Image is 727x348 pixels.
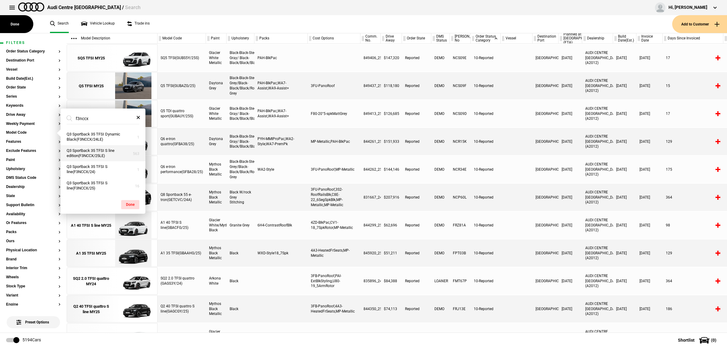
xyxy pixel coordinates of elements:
[112,212,154,239] img: Audi_GBACFG_25_ZV_2Y0E_4ZD_6H4_CV1_6FB_(Nadin:_4ZD_6FB_6H4_C43_CV1)_ext.png
[636,239,663,267] div: [DATE]
[254,239,308,267] div: WXD-Style18_7Spk
[663,212,723,239] div: 98
[70,72,112,100] a: Q5 TFSI MY25
[636,184,663,211] div: [DATE]
[431,295,450,323] div: DEMO
[402,44,431,72] div: Reported
[6,95,61,104] section: Series
[308,212,360,239] div: 4ZD-BlkPac,CV1-18_7SpkRotor,MP-Metallic
[6,104,61,108] button: Keywords
[559,100,582,127] div: [DATE]
[559,128,582,155] div: [DATE]
[636,267,663,295] div: [DATE]
[431,212,450,239] div: DEMO
[533,156,559,183] div: [GEOGRAPHIC_DATA]
[158,156,206,183] div: Q6 e-tron performance(GFBA28/25)
[613,128,636,155] div: [DATE]
[6,68,61,77] section: Vessel
[227,44,254,72] div: Black-Black-Steel Gray/ Black-Black/Black/Black
[6,185,61,189] button: Dealership
[158,184,206,211] div: Q8 Sportback 55 e-tron(GETCVC/24A)
[6,131,61,140] section: Model Code
[431,156,450,183] div: DEMO
[76,251,106,256] div: A1 35 TFSI MY25
[6,221,61,225] button: Or Features
[559,184,582,211] div: [DATE]
[402,184,431,211] div: Reported
[360,156,381,183] div: 844262_25
[6,239,61,248] section: Ours
[471,100,501,127] div: 10-Reported
[308,184,360,211] div: 3FU-PanoRoof,3S2-RoofRailsBlk,C8E-22_6SegSpkBlk,MP-Metallic,MP-Metallic
[381,44,402,72] div: $147,320
[402,100,431,127] div: Reported
[6,59,61,63] button: Destination Port
[636,128,663,155] div: [DATE]
[206,100,227,127] div: Glacier White Metallic
[70,240,112,267] a: A1 35 TFSI MY25
[450,212,471,239] div: FRZ81A
[636,156,663,183] div: [DATE]
[381,295,402,323] div: $74,113
[559,212,582,239] div: [DATE]
[70,276,112,287] div: SQ2 2.0 TFSI quattro MY24
[471,44,501,72] div: 10-Reported
[6,113,61,122] section: Drive Away
[6,239,61,243] button: Ours
[112,240,154,267] img: Audi_GBAAHG_25_KR_0E0E_4A3_WXD_PX2_CV1_(Nadin:_4A3_C42_CV1_PX2_WXD)_ext.png
[6,104,61,113] section: Keywords
[613,100,636,127] div: [DATE]
[61,161,145,178] button: Q3 Sportback 35 TFSI S line(F3NCCX/24)
[6,122,61,126] button: Weekly Payment
[471,267,501,295] div: 10-Reported
[206,128,227,155] div: Daytona Grey
[559,72,582,99] div: [DATE]
[613,295,636,323] div: [DATE]
[402,156,431,183] div: Reported
[663,72,723,99] div: 15
[206,44,227,72] div: Glacier White Metallic
[6,140,61,149] section: Features
[6,203,61,212] section: Support Bulletin
[158,100,206,127] div: Q5 TDI quattro sport(GUBAUY/25S)
[70,45,112,72] a: SQ5 TFSI MY25
[533,33,558,44] div: Destination Port
[61,145,145,162] button: Q3 Sportback 35 TFSI S line edition(F3NCCX/25LE)
[70,332,112,343] div: Q2 40 TFSI quattro S line MY24
[559,44,582,72] div: [DATE]
[431,44,450,72] div: DEMO
[450,239,471,267] div: FPT03B
[6,230,61,234] button: Packs
[6,77,61,81] button: Build Date(Est.)
[6,158,61,162] button: Paint
[533,239,559,267] div: [GEOGRAPHIC_DATA]
[206,72,227,99] div: Daytona Grey
[6,212,61,216] button: Availability
[6,77,61,86] section: Build Date(Est.)
[559,239,582,267] div: [DATE]
[613,184,636,211] div: [DATE]
[206,295,227,323] div: Mythos Black Metallic
[613,156,636,183] div: [DATE]
[360,184,381,211] div: 831667_24
[6,176,61,180] button: DMS Status Code
[158,295,206,323] div: Q2 40 TFSI quattro S line(GAGCGY/25)
[533,44,559,72] div: [GEOGRAPHIC_DATA]
[112,72,154,100] img: Audi_GUBAZG_25_FW_6Y6Y_3FU_WA9_PAH_WA7_6FJ_PYH_F80_H65_(Nadin:_3FU_6FJ_C56_F80_H65_PAH_PYH_S9S_WA...
[360,295,381,323] div: 844350_25
[206,156,227,183] div: Mythos Black Metallic
[678,338,695,342] span: Shortlist
[613,72,636,99] div: [DATE]
[6,248,61,257] section: Physical Location
[6,266,61,270] button: Interior Trim
[431,128,450,155] div: DEMO
[158,33,206,44] div: Model Code
[206,184,227,211] div: Mythos Black Metallic
[6,113,61,117] button: Drive Away
[308,100,360,127] div: F80-20"5-spkMattGrey
[6,194,61,198] button: State
[669,333,727,348] button: Shortlist(0)
[431,100,450,127] div: DEMO
[663,128,723,155] div: 129
[613,33,636,44] div: Build Date(Est.)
